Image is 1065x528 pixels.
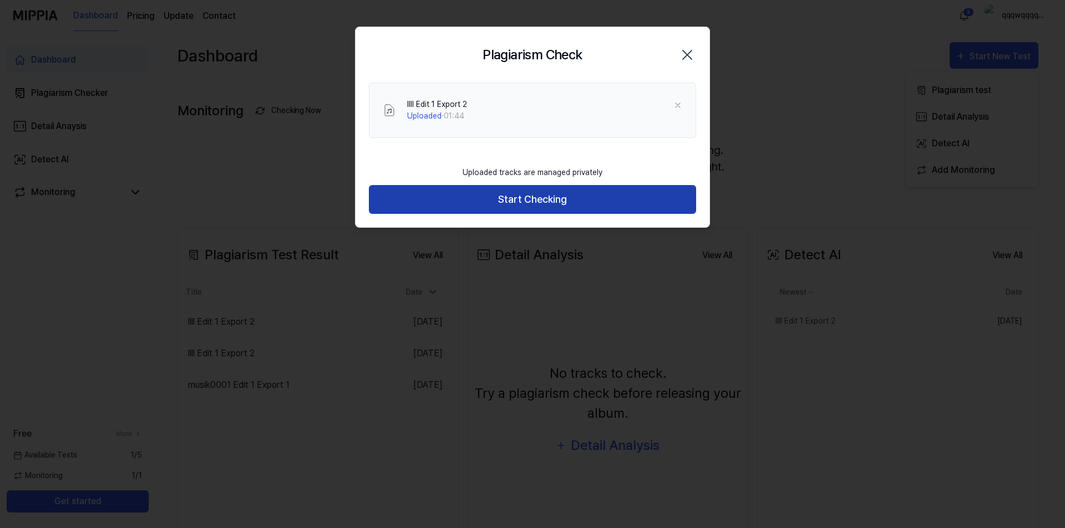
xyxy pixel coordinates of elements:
img: File Select [383,104,396,117]
div: llll Edit 1 Export 2 [407,99,467,110]
h2: Plagiarism Check [483,45,582,65]
button: Start Checking [369,185,696,214]
div: · 01:44 [407,110,467,122]
span: Uploaded [407,111,442,120]
div: Uploaded tracks are managed privately [456,160,609,185]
